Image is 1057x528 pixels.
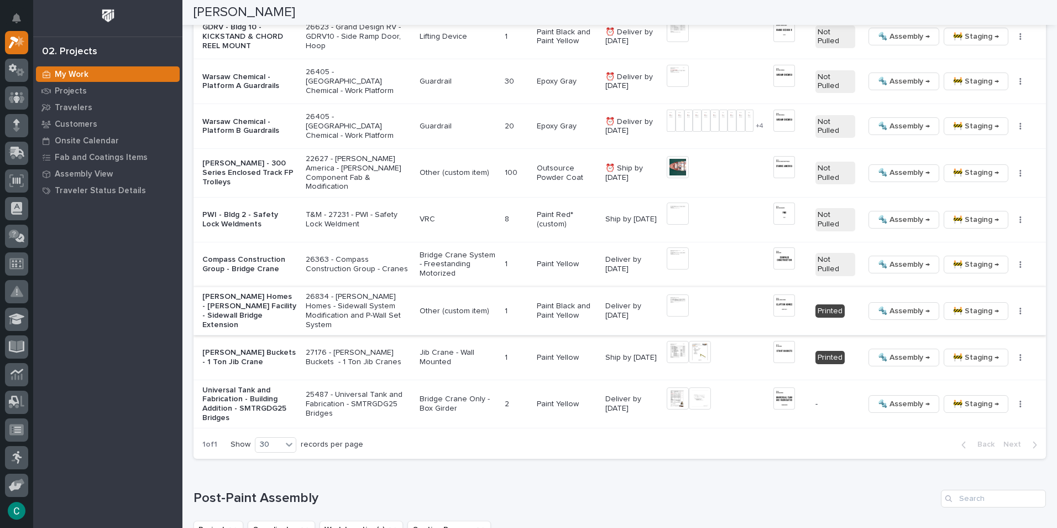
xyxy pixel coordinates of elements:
button: users-avatar [5,499,28,522]
p: 27176 - [PERSON_NAME] Buckets - 1 Ton Jib Cranes [306,348,411,367]
a: My Work [33,66,182,82]
span: 🚧 Staging → [953,166,999,179]
p: Onsite Calendar [55,136,119,146]
p: Bridge Crane System - Freestanding Motorized [420,251,496,278]
button: 🔩 Assembly → [868,117,939,135]
button: 🔩 Assembly → [868,349,939,366]
p: - [815,400,855,409]
p: [PERSON_NAME] Homes - [PERSON_NAME] Facility - Sidewall Bridge Extension [202,292,297,329]
p: Jib Crane - Wall Mounted [420,348,496,367]
span: 🚧 Staging → [953,213,999,226]
p: 1 [505,30,510,42]
p: records per page [301,440,363,449]
button: 🔩 Assembly → [868,211,939,229]
span: 🚧 Staging → [953,258,999,271]
p: Paint Red* (custom) [537,210,596,229]
span: 🔩 Assembly → [878,213,930,226]
p: My Work [55,70,88,80]
p: 1 [505,351,510,363]
div: Not Pulled [815,70,855,94]
a: Onsite Calendar [33,132,182,149]
span: 🔩 Assembly → [878,166,930,179]
button: 🔩 Assembly → [868,164,939,182]
span: 🚧 Staging → [953,351,999,364]
tr: PWI - Bldg 2 - Safety Lock WeldmentsT&M - 27231 - PWI - Safety Lock WeldmentVRC88 Paint Red* (cus... [193,197,1046,242]
button: 🚧 Staging → [944,395,1008,413]
p: Paint Yellow [537,400,596,409]
tr: Warsaw Chemical - Platform B Guardrails26405 - [GEOGRAPHIC_DATA] Chemical - Work PlatformGuardrai... [193,104,1046,149]
button: 🚧 Staging → [944,164,1008,182]
tr: Warsaw Chemical - Platform A Guardrails26405 - [GEOGRAPHIC_DATA] Chemical - Work PlatformGuardrai... [193,59,1046,104]
p: Deliver by [DATE] [605,302,658,320]
p: ⏰ Deliver by [DATE] [605,73,658,91]
a: Fab and Coatings Items [33,149,182,165]
p: Outsource Powder Coat [537,164,596,183]
p: 26834 - [PERSON_NAME] Homes - Sidewall System Modification and P-Wall Set System [306,292,411,329]
p: Travelers [55,103,92,113]
p: 8 [505,213,511,224]
span: 🚧 Staging → [953,30,999,43]
p: 20 [505,120,516,131]
p: VRC [420,215,496,224]
p: 25487 - Universal Tank and Fabrication - SMTRGDG25 Bridges [306,390,411,418]
span: Back [971,439,995,449]
a: Assembly View [33,165,182,182]
button: 🔩 Assembly → [868,395,939,413]
p: 1 [505,304,510,316]
a: Travelers [33,99,182,116]
p: 26363 - Compass Construction Group - Cranes [306,255,411,274]
div: Search [941,490,1046,508]
button: 🔩 Assembly → [868,256,939,273]
div: Not Pulled [815,25,855,49]
button: 🔩 Assembly → [868,28,939,45]
img: Workspace Logo [98,6,118,26]
span: 🔩 Assembly → [878,30,930,43]
span: 🔩 Assembly → [878,397,930,411]
tr: Compass Construction Group - Bridge Crane26363 - Compass Construction Group - CranesBridge Crane ... [193,242,1046,287]
p: [PERSON_NAME] Buckets - 1 Ton Jib Crane [202,348,297,367]
button: 🔩 Assembly → [868,73,939,90]
div: Not Pulled [815,162,855,185]
span: 🚧 Staging → [953,397,999,411]
p: 1 [505,257,510,269]
tr: GDRV - Bldg 10 - KICKSTAND & CHORD REEL MOUNT26623 - Grand Design RV - GDRV10 - Side Ramp Door, H... [193,14,1046,59]
p: T&M - 27231 - PWI - Safety Lock Weldment [306,210,411,229]
p: Universal Tank and Fabrication - Building Addition - SMTRGDG25 Bridges [202,386,297,423]
button: 🔩 Assembly → [868,302,939,320]
span: 🔩 Assembly → [878,351,930,364]
span: 🔩 Assembly → [878,120,930,133]
p: Ship by [DATE] [605,353,658,363]
button: 🚧 Staging → [944,256,1008,273]
p: Lifting Device [420,32,496,42]
p: 1 of 1 [193,431,226,458]
p: 26405 - [GEOGRAPHIC_DATA] Chemical - Work Platform [306,112,411,140]
p: Other (custom item) [420,168,496,178]
span: 🔩 Assembly → [878,258,930,271]
span: Next [1003,439,1028,449]
div: Not Pulled [815,208,855,231]
p: Warsaw Chemical - Platform B Guardrails [202,117,297,136]
h1: Post-Paint Assembly [193,490,936,506]
span: 🚧 Staging → [953,75,999,88]
p: Epoxy Gray [537,122,596,131]
p: Compass Construction Group - Bridge Crane [202,255,297,274]
button: 🚧 Staging → [944,73,1008,90]
p: Epoxy Gray [537,77,596,86]
tr: [PERSON_NAME] - 300 Series Enclosed Track FP Trolleys22627 - [PERSON_NAME] America - [PERSON_NAME... [193,149,1046,197]
p: Paint Yellow [537,260,596,269]
div: 02. Projects [42,46,97,58]
button: 🚧 Staging → [944,211,1008,229]
p: 30 [505,75,516,86]
button: 🚧 Staging → [944,302,1008,320]
tr: [PERSON_NAME] Homes - [PERSON_NAME] Facility - Sidewall Bridge Extension26834 - [PERSON_NAME] Hom... [193,287,1046,335]
span: 🚧 Staging → [953,120,999,133]
p: 26405 - [GEOGRAPHIC_DATA] Chemical - Work Platform [306,68,411,95]
span: 🚧 Staging → [953,304,999,318]
p: Deliver by [DATE] [605,395,658,413]
p: 2 [505,397,511,409]
p: 26623 - Grand Design RV - GDRV10 - Side Ramp Door, Hoop [306,23,411,50]
tr: [PERSON_NAME] Buckets - 1 Ton Jib Crane27176 - [PERSON_NAME] Buckets - 1 Ton Jib CranesJib Crane ... [193,335,1046,380]
p: Ship by [DATE] [605,215,658,224]
p: Guardrail [420,77,496,86]
div: Notifications [14,13,28,31]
